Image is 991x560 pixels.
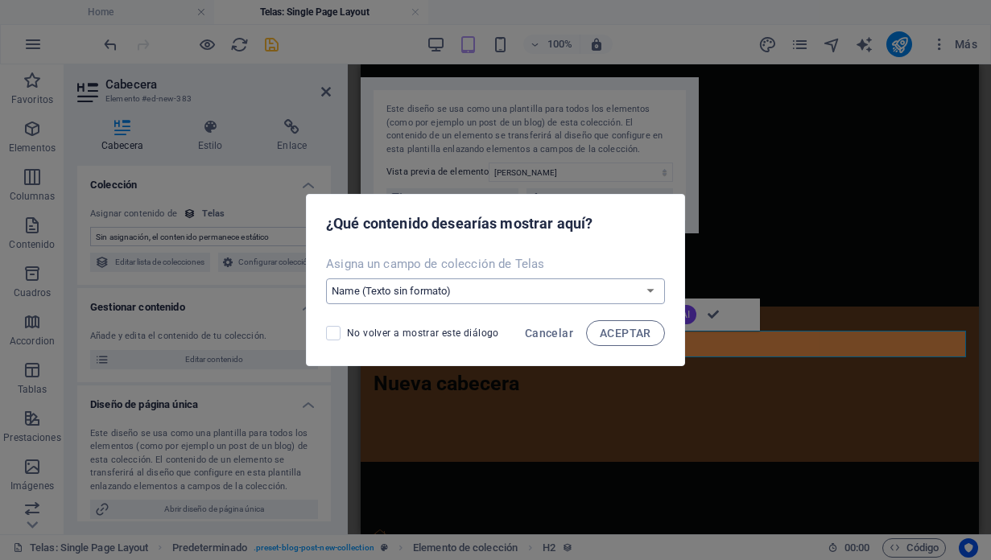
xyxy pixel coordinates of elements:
button: Cancelar [518,320,580,346]
span: ACEPTAR [600,327,651,340]
h2: Nueva cabecera [13,307,605,333]
h2: ¿Qué contenido desearías mostrar aquí? [326,214,665,233]
span: Cancelar [525,327,573,340]
button: ACEPTAR [586,320,665,346]
span: No volver a mostrar este diálogo [347,327,499,340]
p: Asigna un campo de colección de Telas [326,256,544,272]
